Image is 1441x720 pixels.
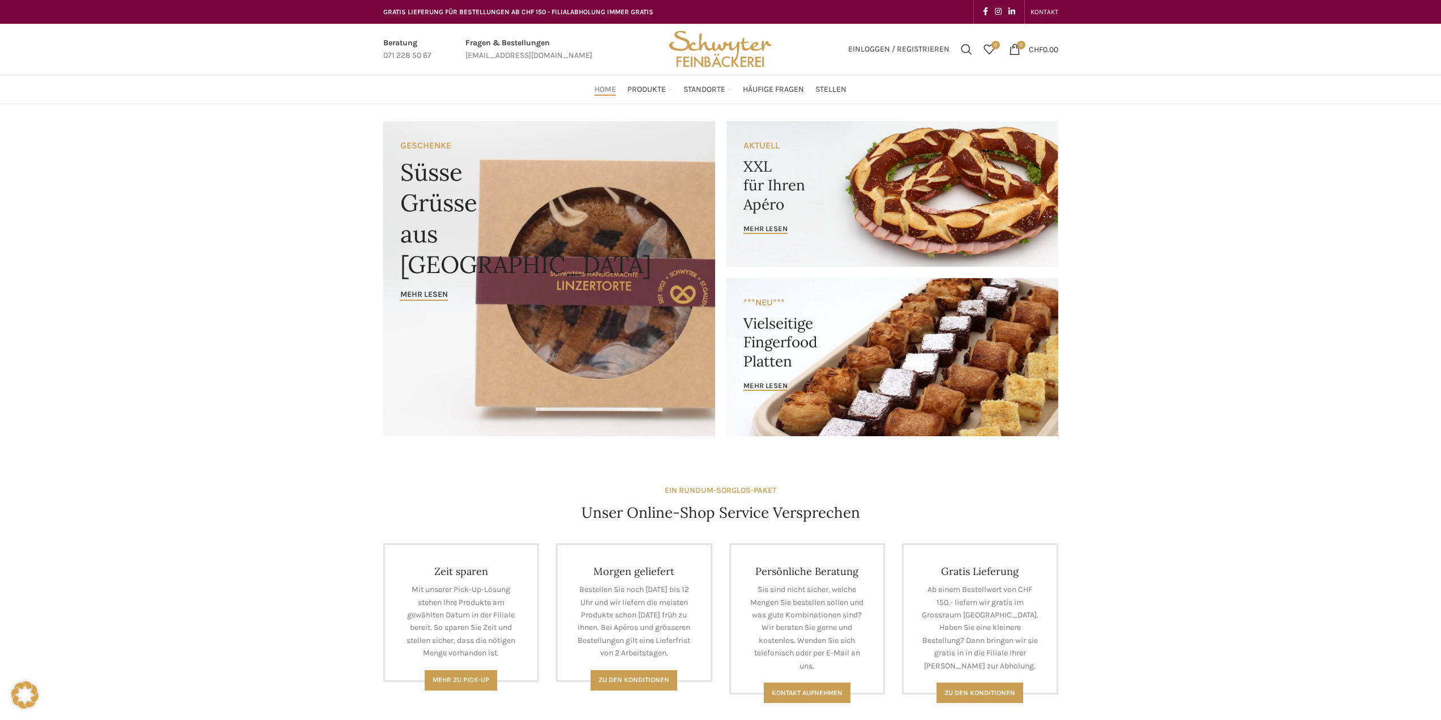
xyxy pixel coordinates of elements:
bdi: 0.00 [1029,44,1058,54]
span: 0 [1017,41,1025,49]
span: Einloggen / Registrieren [848,45,950,53]
p: Bestellen Sie noch [DATE] bis 12 Uhr und wir liefern die meisten Produkte schon [DATE] früh zu Ih... [575,583,694,659]
a: Standorte [683,78,732,101]
a: Banner link [726,278,1058,436]
a: KONTAKT [1030,1,1058,23]
span: GRATIS LIEFERUNG FÜR BESTELLUNGEN AB CHF 150 - FILIALABHOLUNG IMMER GRATIS [383,8,653,16]
a: Site logo [665,44,776,53]
a: Kontakt aufnehmen [764,683,850,703]
a: Home [595,78,616,101]
p: Ab einem Bestellwert von CHF 150.- liefern wir gratis im Grossraum [GEOGRAPHIC_DATA]. Haben Sie e... [921,583,1040,672]
a: Einloggen / Registrieren [843,38,955,61]
span: 0 [991,41,1000,49]
a: Mehr zu Pick-Up [425,670,497,691]
h4: Gratis Lieferung [921,565,1040,578]
span: CHF [1029,44,1043,54]
img: Bäckerei Schwyter [665,24,776,75]
a: Häufige Fragen [743,78,804,101]
span: Kontakt aufnehmen [772,689,843,697]
span: Häufige Fragen [743,84,804,95]
a: Instagram social link [991,4,1005,20]
a: Suchen [955,38,978,61]
div: Main navigation [378,78,1064,101]
a: Linkedin social link [1005,4,1019,20]
p: Sie sind nicht sicher, welche Mengen Sie bestellen sollen und was gute Kombinationen sind? Wir be... [748,583,867,672]
a: Facebook social link [980,4,991,20]
a: Infobox link [465,37,592,62]
strong: EIN RUNDUM-SORGLOS-PAKET [665,485,776,495]
div: Secondary navigation [1025,1,1064,23]
a: Zu den Konditionen [591,670,677,691]
a: 0 CHF0.00 [1003,38,1064,61]
span: Zu den Konditionen [598,676,669,684]
span: Zu den konditionen [944,689,1015,697]
a: Stellen [815,78,846,101]
h4: Persönliche Beratung [748,565,867,578]
p: Mit unserer Pick-Up-Lösung stehen Ihre Produkte am gewählten Datum in der Filiale bereit. So spar... [402,583,521,659]
h4: Zeit sparen [402,565,521,578]
h4: Unser Online-Shop Service Versprechen [581,502,860,523]
span: Produkte [627,84,666,95]
div: Meine Wunschliste [978,38,1000,61]
span: Standorte [683,84,725,95]
a: Produkte [627,78,672,101]
a: Banner link [383,121,715,436]
span: Stellen [815,84,846,95]
h4: Morgen geliefert [575,565,694,578]
span: KONTAKT [1030,8,1058,16]
a: Banner link [726,121,1058,267]
span: Mehr zu Pick-Up [433,676,489,684]
a: Infobox link [383,37,431,62]
a: Zu den konditionen [937,683,1023,703]
span: Home [595,84,616,95]
a: 0 [978,38,1000,61]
